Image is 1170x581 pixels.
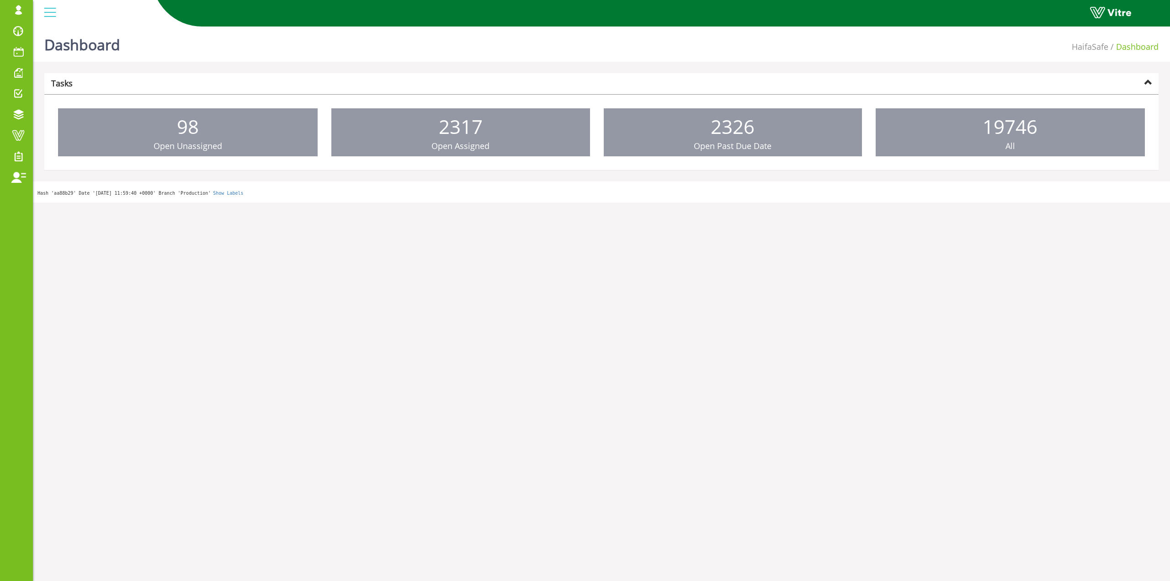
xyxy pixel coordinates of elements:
span: 2326 [711,113,755,139]
a: 19746 All [876,108,1145,157]
a: HaifaSafe [1072,41,1108,52]
h1: Dashboard [44,23,120,62]
span: Open Unassigned [154,140,222,151]
span: 19746 [983,113,1037,139]
span: Hash 'aa88b29' Date '[DATE] 11:59:40 +0000' Branch 'Production' [37,191,211,196]
a: 98 Open Unassigned [58,108,318,157]
a: 2326 Open Past Due Date [604,108,862,157]
a: 2317 Open Assigned [331,108,590,157]
span: All [1005,140,1015,151]
span: Open Assigned [431,140,489,151]
li: Dashboard [1108,41,1159,53]
span: 2317 [439,113,483,139]
a: Show Labels [213,191,243,196]
strong: Tasks [51,78,73,89]
span: Open Past Due Date [694,140,771,151]
span: 98 [177,113,199,139]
